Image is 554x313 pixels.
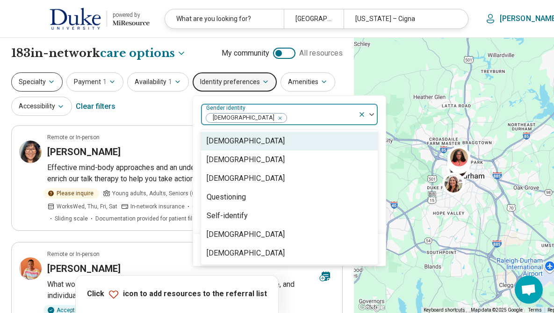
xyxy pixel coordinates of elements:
[47,145,121,158] h3: [PERSON_NAME]
[112,189,221,198] span: Young adults, Adults, Seniors (65 or older)
[515,276,543,304] div: Open chat
[55,214,88,223] span: Sliding scale
[206,105,247,111] label: Gender identity
[528,307,542,313] a: Terms (opens in new tab)
[222,48,269,59] span: My community
[43,188,99,199] div: Please inquire
[207,248,285,259] div: [DEMOGRAPHIC_DATA]
[11,72,63,92] button: Specialty
[103,77,107,87] span: 1
[192,202,227,211] span: Out-of-pocket
[193,72,277,92] button: Identity preferences
[168,77,172,87] span: 1
[11,45,186,61] h1: 183 in-network
[11,97,72,116] button: Accessibility
[207,154,285,165] div: [DEMOGRAPHIC_DATA]
[47,279,335,301] p: What works for you may not work for someone else - this is YOUR time, and individualized treatmen...
[47,133,100,142] p: Remote or In-person
[344,9,462,28] div: [US_STATE] – Cigna
[95,214,201,223] span: Documentation provided for patient filling
[207,229,285,240] div: [DEMOGRAPHIC_DATA]
[207,210,248,221] div: Self-identify
[471,307,523,313] span: Map data ©2025 Google
[100,45,186,61] button: Care options
[299,48,343,59] span: All resources
[100,45,175,61] span: care options
[47,262,121,275] h3: [PERSON_NAME]
[15,7,150,30] a: Duke Universitypowered by
[66,72,123,92] button: Payment1
[130,202,185,211] span: In-network insurance
[284,9,343,28] div: [GEOGRAPHIC_DATA], [GEOGRAPHIC_DATA]
[87,289,267,300] p: Click icon to add resources to the referral list
[206,114,277,122] span: [DEMOGRAPHIC_DATA]
[113,11,150,19] div: powered by
[207,173,285,184] div: [DEMOGRAPHIC_DATA]
[281,72,335,92] button: Amenities
[47,250,100,258] p: Remote or In-person
[127,72,189,92] button: Availability1
[165,9,284,28] div: What are you looking for?
[207,192,246,203] div: Questioning
[76,95,115,118] div: Clear filters
[57,202,117,211] span: Works Wed, Thu, Fri, Sat
[207,135,285,147] div: [DEMOGRAPHIC_DATA]
[50,7,101,30] img: Duke University
[47,162,335,185] p: Effective mind-body approaches and an understanding of your nervous system enrich our talk therap...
